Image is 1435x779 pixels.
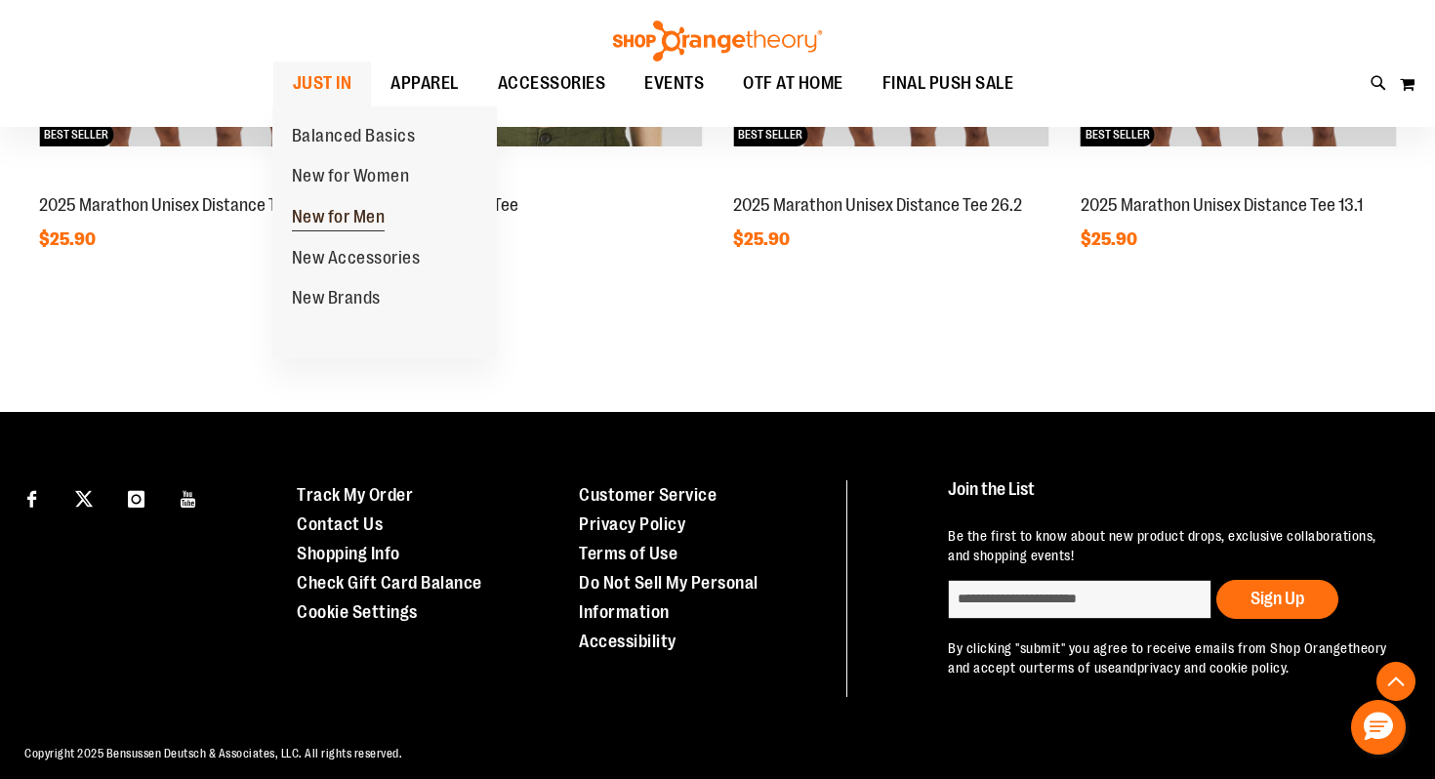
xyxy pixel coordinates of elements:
span: ACCESSORIES [498,61,606,105]
a: Track My Order [297,485,413,505]
span: EVENTS [644,61,704,105]
a: Visit our Youtube page [172,480,206,514]
a: 2025 Marathon Unisex Distance Tee 26.2BEST SELLER [733,174,1049,189]
span: JUST IN [293,61,352,105]
h4: Join the List [948,480,1397,516]
a: Contact Us [297,514,383,534]
a: Micro Rib Baby TeeBEST SELLER [387,174,703,189]
span: $25.90 [39,229,99,249]
a: 2025 Marathon Unisex Distance Tee 13.1BEST SELLER [1081,174,1397,189]
span: Sign Up [1250,589,1304,608]
span: New Brands [292,288,381,312]
a: Visit our Instagram page [119,480,153,514]
input: enter email [948,580,1211,619]
a: New Brands [272,278,400,319]
span: $25.90 [1081,229,1140,249]
a: OTF AT HOME [723,61,863,106]
a: Privacy Policy [579,514,685,534]
a: 2025 Marathon Unisex Distance Tee 26.2 [733,195,1022,215]
a: APPAREL [371,61,478,106]
button: Back To Top [1376,662,1415,701]
span: Balanced Basics [292,126,416,150]
span: Copyright 2025 Bensussen Deutsch & Associates, LLC. All rights reserved. [24,747,402,760]
p: Be the first to know about new product drops, exclusive collaborations, and shopping events! [948,526,1397,565]
span: New for Men [292,207,386,231]
a: Visit our Facebook page [15,480,49,514]
a: New for Women [272,156,430,197]
button: Hello, have a question? Let’s chat. [1351,700,1406,755]
span: New for Women [292,166,410,190]
span: BEST SELLER [733,123,807,146]
a: EVENTS [625,61,723,106]
a: 2025 Marathon Unisex Distance Tee 13.1 [1081,195,1363,215]
a: Cookie Settings [297,602,418,622]
a: ACCESSORIES [478,61,626,106]
a: Customer Service [579,485,717,505]
a: 2025 Marathon Unisex Distance Tee 31.1 [39,195,321,215]
a: Visit our X page [67,480,102,514]
a: Terms of Use [579,544,677,563]
span: $25.90 [733,229,793,249]
img: Shop Orangetheory [610,20,825,61]
span: BEST SELLER [39,123,113,146]
a: FINAL PUSH SALE [863,61,1034,106]
button: Sign Up [1216,580,1338,619]
a: Shopping Info [297,544,400,563]
a: New for Men [272,197,405,238]
a: Do Not Sell My Personal Information [579,573,758,622]
span: FINAL PUSH SALE [882,61,1014,105]
a: Accessibility [579,632,676,651]
a: 2025 Marathon Unisex Distance Tee 31.1BEST SELLER [39,174,355,189]
span: New Accessories [292,248,421,272]
span: APPAREL [390,61,459,105]
ul: JUST IN [272,106,497,359]
a: terms of use [1039,660,1115,676]
a: privacy and cookie policy. [1137,660,1290,676]
span: OTF AT HOME [743,61,843,105]
img: Twitter [75,490,93,508]
a: Check Gift Card Balance [297,573,482,593]
a: Balanced Basics [272,116,435,157]
a: New Accessories [272,238,440,279]
span: BEST SELLER [1081,123,1155,146]
a: JUST IN [273,61,372,106]
p: By clicking "submit" you agree to receive emails from Shop Orangetheory and accept our and [948,638,1397,677]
